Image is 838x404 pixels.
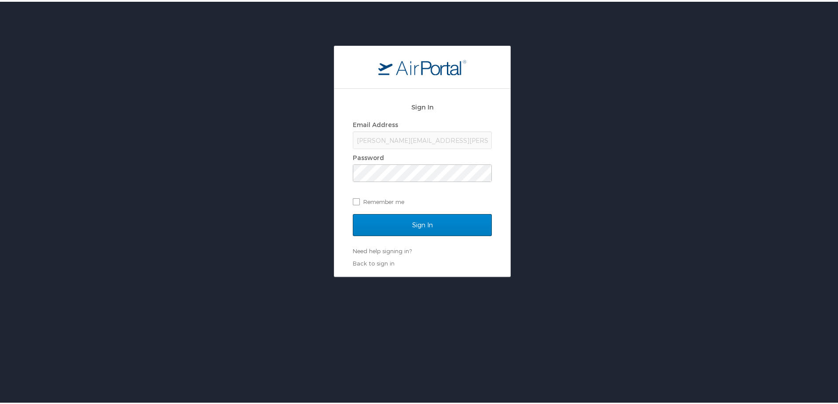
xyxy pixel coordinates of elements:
label: Remember me [353,193,492,207]
label: Email Address [353,119,398,127]
h2: Sign In [353,100,492,110]
img: logo [378,58,466,73]
input: Sign In [353,212,492,234]
a: Need help signing in? [353,246,412,253]
label: Password [353,152,384,160]
a: Back to sign in [353,258,395,265]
